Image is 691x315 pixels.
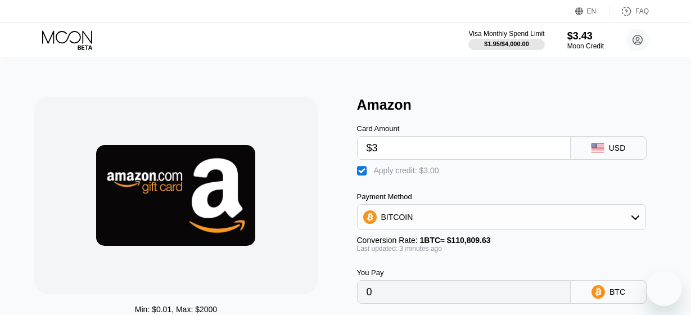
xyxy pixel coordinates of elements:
div: BITCOIN [381,213,413,222]
div: Card Amount [357,124,571,133]
div: Amazon [357,97,668,113]
div: EN [575,6,609,17]
input: $0.00 [367,137,562,159]
div: FAQ [635,7,649,15]
div:  [357,165,368,177]
div: $3.43 [567,30,604,42]
span: 1 BTC ≈ $110,809.63 [420,236,491,245]
div: FAQ [609,6,649,17]
div: Conversion Rate: [357,236,647,245]
div: Payment Method [357,192,647,201]
div: You Pay [357,268,571,277]
div: Min: $ 0.01 , Max: $ 2000 [135,305,217,314]
div: $1.95 / $4,000.00 [484,40,529,47]
div: EN [587,7,597,15]
div: Moon Credit [567,42,604,50]
div: Apply credit: $3.00 [374,166,439,175]
div: BTC [609,287,625,296]
div: Visa Monthly Spend Limit [468,30,544,38]
div: Last updated: 3 minutes ago [357,245,647,253]
iframe: Button to launch messaging window, conversation in progress [646,270,682,306]
div: USD [609,143,626,152]
div: $3.43Moon Credit [567,30,604,50]
div: Visa Monthly Spend Limit$1.95/$4,000.00 [468,30,544,50]
div: BITCOIN [358,206,646,228]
